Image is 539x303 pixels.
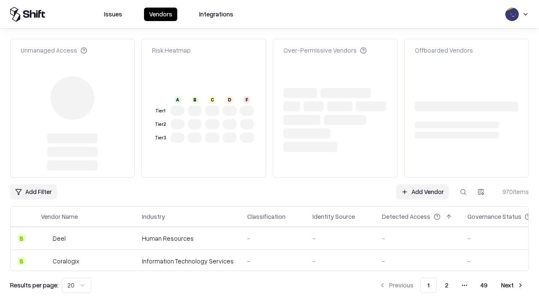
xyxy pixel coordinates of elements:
div: Coralogix [53,257,79,266]
div: Human Resources [142,234,234,243]
div: Detected Access [382,212,430,221]
div: Industry [142,212,165,221]
div: Risk Heatmap [152,46,191,55]
div: Vendor Name [41,212,78,221]
a: Add Vendor [396,184,449,199]
img: Coralogix [41,257,49,265]
div: - [382,234,454,243]
div: B [17,234,26,242]
div: D [226,96,233,103]
div: Deel [53,234,66,243]
div: Tier 2 [154,121,167,128]
div: Tier 3 [154,134,167,141]
button: Vendors [144,8,177,21]
div: F [243,96,250,103]
button: 1 [420,278,437,293]
div: - [382,257,454,266]
div: - [247,234,299,243]
div: Over-Permissive Vendors [283,46,367,55]
p: Results per page: [10,281,59,290]
button: Integrations [194,8,238,21]
div: 970 items [495,187,529,196]
div: Information Technology Services [142,257,234,266]
div: Unmanaged Access [21,46,87,55]
div: Offboarded Vendors [415,46,473,55]
button: Next [496,278,529,293]
button: Issues [99,8,127,21]
div: - [312,234,368,243]
nav: pagination [374,278,529,293]
img: Deel [41,234,49,242]
div: A [174,96,181,103]
div: Classification [247,212,286,221]
div: Identity Source [312,212,355,221]
div: C [209,96,216,103]
div: - [247,257,299,266]
div: Tier 1 [154,107,167,114]
div: B [17,257,26,265]
button: Add Filter [10,184,57,199]
button: 49 [474,278,494,293]
div: Governance Status [467,212,521,221]
button: 2 [438,278,455,293]
div: B [192,96,198,103]
div: - [312,257,368,266]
